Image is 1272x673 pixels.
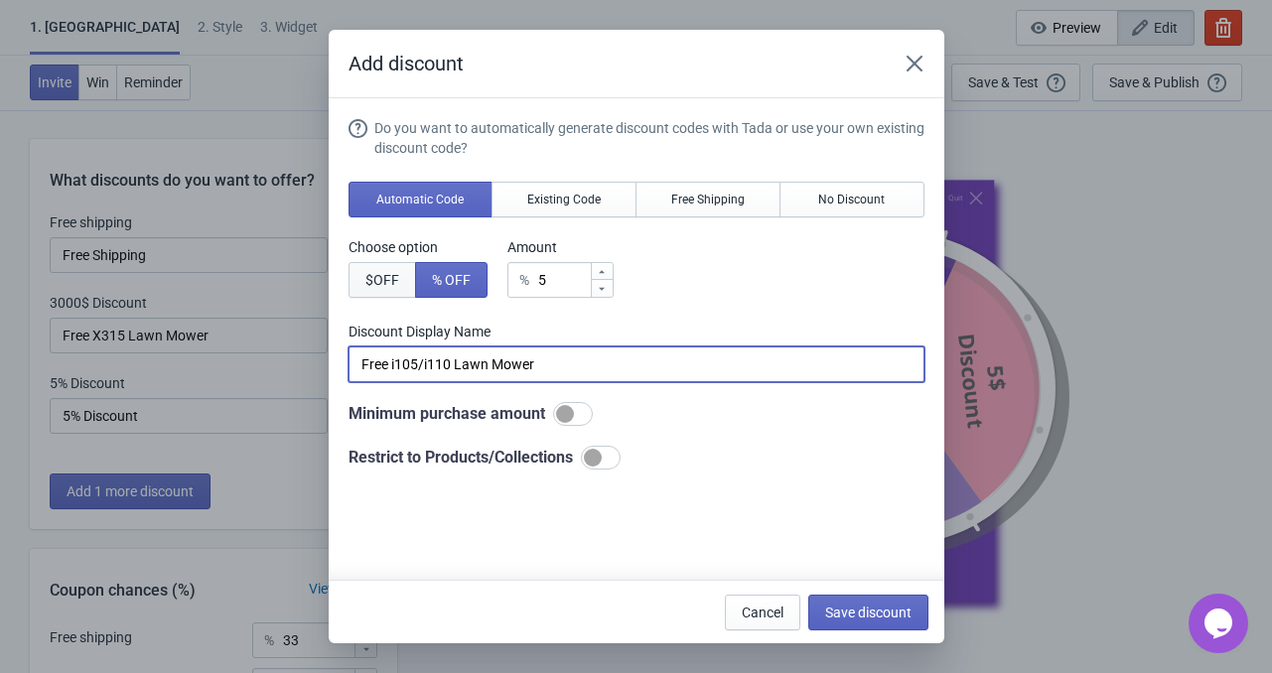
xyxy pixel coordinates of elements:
[671,192,745,207] span: Free Shipping
[742,605,783,620] span: Cancel
[519,268,529,292] div: %
[349,402,924,426] div: Minimum purchase amount
[376,192,464,207] span: Automatic Code
[349,262,416,298] button: $OFF
[349,446,924,470] div: Restrict to Products/Collections
[527,192,601,207] span: Existing Code
[492,182,636,217] button: Existing Code
[374,118,924,158] div: Do you want to automatically generate discount codes with Tada or use your own existing discount ...
[349,50,877,77] h2: Add discount
[349,182,494,217] button: Automatic Code
[825,605,912,620] span: Save discount
[365,272,399,288] span: $ OFF
[779,182,924,217] button: No Discount
[349,237,488,257] label: Choose option
[432,272,471,288] span: % OFF
[636,182,780,217] button: Free Shipping
[349,322,924,341] label: Discount Display Name
[1189,594,1252,653] iframe: chat widget
[415,262,488,298] button: % OFF
[818,192,885,207] span: No Discount
[725,595,800,630] button: Cancel
[808,595,928,630] button: Save discount
[897,46,932,81] button: Close
[507,237,614,257] label: Amount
